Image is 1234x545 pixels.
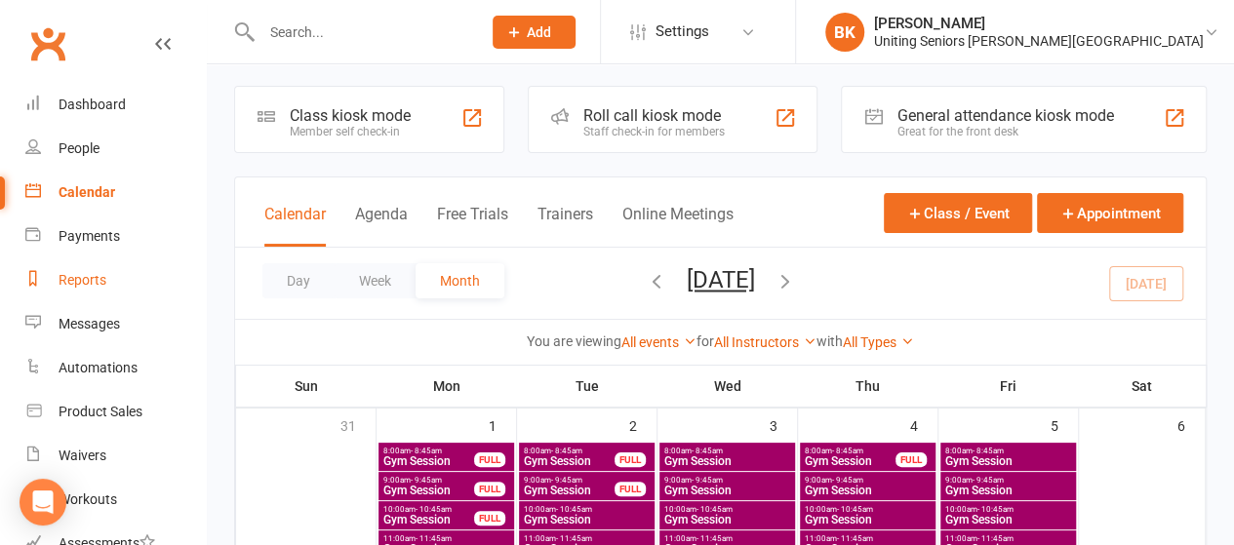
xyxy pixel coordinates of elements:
button: Free Trials [437,205,508,247]
button: Month [416,263,504,298]
div: 1 [489,409,516,441]
span: - 9:45am [411,476,442,485]
span: 8:00am [523,447,616,455]
span: Gym Session [944,455,1072,467]
a: All events [621,334,697,350]
div: 5 [1051,409,1078,441]
span: 10:00am [382,505,475,514]
button: Add [493,16,576,49]
a: Workouts [25,478,206,522]
span: Gym Session [944,514,1072,526]
button: Appointment [1037,193,1183,233]
th: Wed [657,366,798,407]
div: Calendar [59,184,115,200]
span: Add [527,24,551,40]
th: Sun [236,366,377,407]
span: Gym Session [523,485,616,496]
div: 2 [629,409,657,441]
div: People [59,140,100,156]
span: Gym Session [804,514,932,526]
a: Payments [25,214,206,258]
div: Dashboard [59,97,126,112]
span: - 8:45am [551,447,582,455]
a: All Instructors [714,334,816,350]
span: 9:00am [523,476,616,485]
div: 3 [770,409,797,441]
span: 9:00am [944,476,1072,485]
span: - 9:45am [551,476,582,485]
span: - 9:45am [692,476,723,485]
div: FULL [474,452,505,467]
div: General attendance kiosk mode [896,106,1113,125]
span: Gym Session [382,485,475,496]
div: Messages [59,316,120,331]
a: All Types [843,334,914,350]
div: Member self check-in [290,125,411,138]
span: - 11:45am [556,534,592,543]
span: Gym Session [382,514,475,526]
div: 6 [1177,409,1205,441]
span: 10:00am [523,505,651,514]
span: 11:00am [523,534,651,543]
span: 9:00am [663,476,791,485]
span: - 10:45am [556,505,592,514]
span: - 10:45am [697,505,733,514]
span: Gym Session [944,485,1072,496]
div: Open Intercom Messenger [20,479,66,526]
div: Product Sales [59,404,142,419]
button: Trainers [537,205,593,247]
a: Messages [25,302,206,346]
div: FULL [474,482,505,496]
span: Gym Session [382,455,475,467]
strong: with [816,333,843,349]
span: - 10:45am [837,505,873,514]
div: FULL [615,482,646,496]
span: Gym Session [663,514,791,526]
a: Clubworx [23,19,72,68]
strong: for [697,333,714,349]
a: Automations [25,346,206,390]
span: - 9:45am [832,476,863,485]
span: - 9:45am [973,476,1004,485]
div: Payments [59,228,120,244]
span: - 10:45am [416,505,452,514]
span: 8:00am [804,447,896,455]
span: - 11:45am [837,534,873,543]
span: 11:00am [944,534,1072,543]
span: 9:00am [804,476,932,485]
a: Dashboard [25,83,206,127]
span: Settings [656,10,709,54]
th: Thu [798,366,938,407]
span: Gym Session [663,455,791,467]
span: - 10:45am [977,505,1014,514]
span: - 11:45am [416,534,452,543]
a: Reports [25,258,206,302]
th: Tue [517,366,657,407]
div: Workouts [59,491,117,507]
div: Waivers [59,448,106,463]
button: Online Meetings [622,205,734,247]
span: 10:00am [944,505,1072,514]
span: Gym Session [523,455,616,467]
a: Product Sales [25,390,206,434]
button: Calendar [264,205,326,247]
span: 11:00am [382,534,510,543]
span: - 11:45am [977,534,1014,543]
span: - 8:45am [973,447,1004,455]
span: - 8:45am [411,447,442,455]
div: Automations [59,360,138,375]
div: FULL [474,511,505,526]
span: 10:00am [804,505,932,514]
th: Fri [938,366,1079,407]
strong: You are viewing [527,333,621,349]
span: 8:00am [663,447,791,455]
span: - 11:45am [697,534,733,543]
span: - 8:45am [832,447,863,455]
div: [PERSON_NAME] [874,15,1204,32]
span: Gym Session [663,485,791,496]
span: 8:00am [382,447,475,455]
span: 11:00am [804,534,932,543]
a: People [25,127,206,171]
div: FULL [896,452,927,467]
span: Gym Session [523,514,651,526]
